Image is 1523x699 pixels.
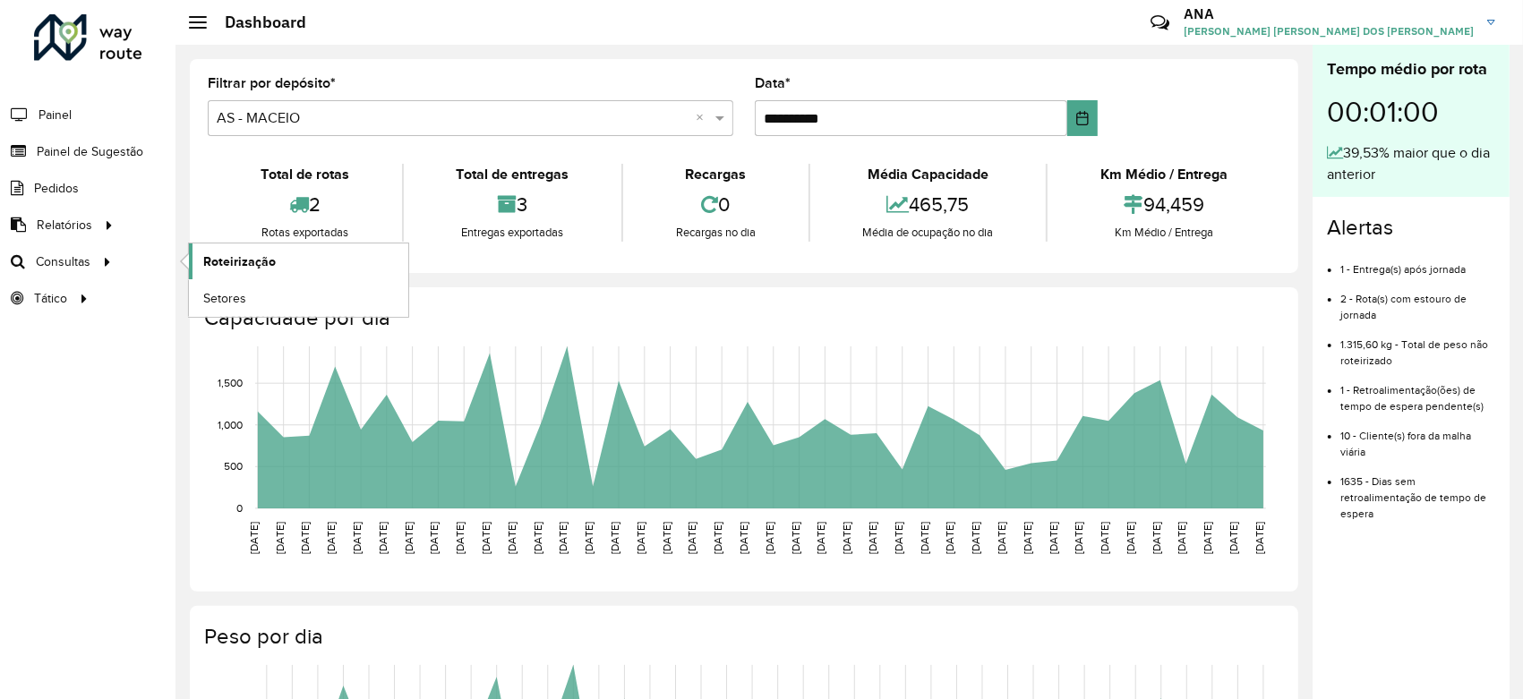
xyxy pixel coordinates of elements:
text: [DATE] [1176,522,1188,554]
div: Recargas [628,164,804,185]
text: [DATE] [583,522,595,554]
a: Contato Rápido [1141,4,1179,42]
span: Consultas [36,252,90,271]
text: [DATE] [1099,522,1110,554]
text: [DATE] [996,522,1007,554]
text: [DATE] [816,522,827,554]
text: [DATE] [945,522,956,554]
text: [DATE] [970,522,981,554]
text: [DATE] [480,522,492,554]
text: [DATE] [661,522,672,554]
text: [DATE] [1048,522,1059,554]
text: 0 [236,502,243,514]
span: Setores [203,289,246,308]
text: [DATE] [1151,522,1162,554]
a: Setores [189,280,408,316]
div: Recargas no dia [628,224,804,242]
li: 1 - Retroalimentação(ões) de tempo de espera pendente(s) [1340,369,1495,414]
div: 0 [628,185,804,224]
text: [DATE] [1125,522,1136,554]
span: Painel de Sugestão [37,142,143,161]
div: 94,459 [1052,185,1276,224]
div: 00:01:00 [1327,81,1495,142]
text: [DATE] [1022,522,1033,554]
text: [DATE] [403,522,415,554]
text: [DATE] [1074,522,1085,554]
div: Entregas exportadas [408,224,618,242]
text: [DATE] [377,522,389,554]
text: [DATE] [506,522,518,554]
text: [DATE] [841,522,852,554]
span: Clear all [696,107,711,129]
span: Pedidos [34,179,79,198]
text: [DATE] [1202,522,1214,554]
li: 1635 - Dias sem retroalimentação de tempo de espera [1340,460,1495,522]
div: Rotas exportadas [212,224,398,242]
div: Total de rotas [212,164,398,185]
text: [DATE] [454,522,466,554]
div: Média Capacidade [815,164,1042,185]
a: Roteirização [189,243,408,279]
li: 1.315,60 kg - Total de peso não roteirizado [1340,323,1495,369]
text: [DATE] [738,522,749,554]
span: Relatórios [37,216,92,234]
text: 500 [224,461,243,473]
text: [DATE] [919,522,930,554]
text: [DATE] [686,522,697,554]
text: [DATE] [325,522,337,554]
text: [DATE] [712,522,723,554]
h3: ANA [1184,5,1474,22]
li: 10 - Cliente(s) fora da malha viária [1340,414,1495,460]
text: [DATE] [299,522,311,554]
h4: Capacidade por dia [204,305,1280,331]
div: 465,75 [815,185,1042,224]
div: Km Médio / Entrega [1052,164,1276,185]
div: Tempo médio por rota [1327,57,1495,81]
div: 3 [408,185,618,224]
label: Filtrar por depósito [208,72,336,94]
span: [PERSON_NAME] [PERSON_NAME] DOS [PERSON_NAME] [1184,23,1474,39]
text: [DATE] [248,522,260,554]
text: [DATE] [557,522,569,554]
h2: Dashboard [207,13,306,32]
text: [DATE] [790,522,801,554]
span: Roteirização [203,252,276,271]
text: [DATE] [1228,522,1239,554]
h4: Alertas [1327,215,1495,241]
button: Choose Date [1067,100,1098,136]
text: [DATE] [893,522,904,554]
div: Total de entregas [408,164,618,185]
text: [DATE] [274,522,286,554]
text: [DATE] [764,522,775,554]
h4: Peso por dia [204,624,1280,650]
div: Média de ocupação no dia [815,224,1042,242]
div: 39,53% maior que o dia anterior [1327,142,1495,185]
text: [DATE] [532,522,543,554]
text: [DATE] [1253,522,1265,554]
text: [DATE] [635,522,646,554]
span: Tático [34,289,67,308]
text: 1,500 [218,377,243,388]
span: Painel [39,106,72,124]
div: 2 [212,185,398,224]
li: 1 - Entrega(s) após jornada [1340,248,1495,277]
text: [DATE] [609,522,620,554]
text: 1,000 [218,419,243,430]
div: Km Médio / Entrega [1052,224,1276,242]
li: 2 - Rota(s) com estouro de jornada [1340,277,1495,323]
text: [DATE] [867,522,878,554]
text: [DATE] [351,522,363,554]
text: [DATE] [428,522,440,554]
label: Data [755,72,791,94]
